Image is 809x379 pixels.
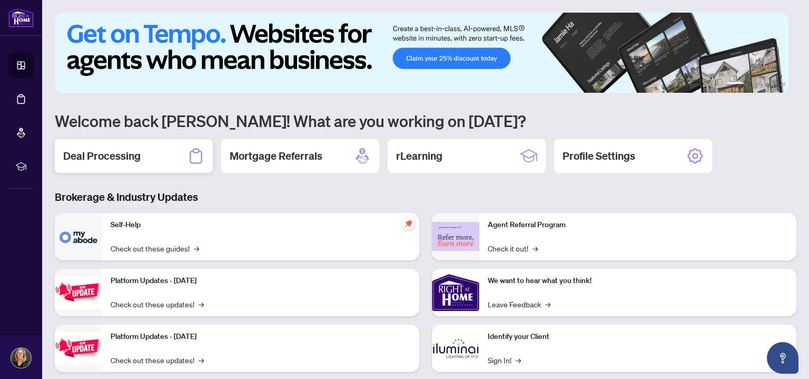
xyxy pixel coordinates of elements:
a: Leave Feedback→ [488,298,550,310]
a: Check it out!→ [488,242,538,254]
a: Check out these updates!→ [111,354,204,366]
p: Platform Updates - [DATE] [111,275,411,287]
a: Sign In!→ [488,354,521,366]
button: Open asap [767,342,798,374]
span: → [532,242,538,254]
button: 4 [765,82,769,86]
h2: Deal Processing [63,149,141,163]
img: Profile Icon [11,348,31,368]
a: Check out these guides!→ [111,242,199,254]
img: Platform Updates - July 21, 2025 [55,276,102,309]
span: → [199,354,204,366]
span: → [545,298,550,310]
p: Platform Updates - [DATE] [111,331,411,343]
button: 2 [748,82,752,86]
a: Check out these updates!→ [111,298,204,310]
span: → [516,354,521,366]
img: Self-Help [55,213,102,260]
h3: Brokerage & Industry Updates [55,190,796,205]
button: 6 [782,82,786,86]
p: Agent Referral Program [488,219,788,231]
h2: Mortgage Referrals [230,149,322,163]
span: pushpin [402,217,415,230]
span: → [199,298,204,310]
h2: rLearning [396,149,442,163]
button: 1 [727,82,744,86]
p: We want to hear what you think! [488,275,788,287]
img: Agent Referral Program [432,222,479,251]
button: 5 [773,82,777,86]
h1: Welcome back [PERSON_NAME]! What are you working on [DATE]? [55,111,796,131]
img: We want to hear what you think! [432,269,479,316]
p: Identify your Client [488,331,788,343]
span: → [194,242,199,254]
button: 3 [756,82,761,86]
img: Identify your Client [432,325,479,372]
img: Slide 0 [55,13,788,93]
img: Platform Updates - July 8, 2025 [55,332,102,365]
p: Self-Help [111,219,411,231]
img: logo [8,8,34,27]
h2: Profile Settings [563,149,635,163]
